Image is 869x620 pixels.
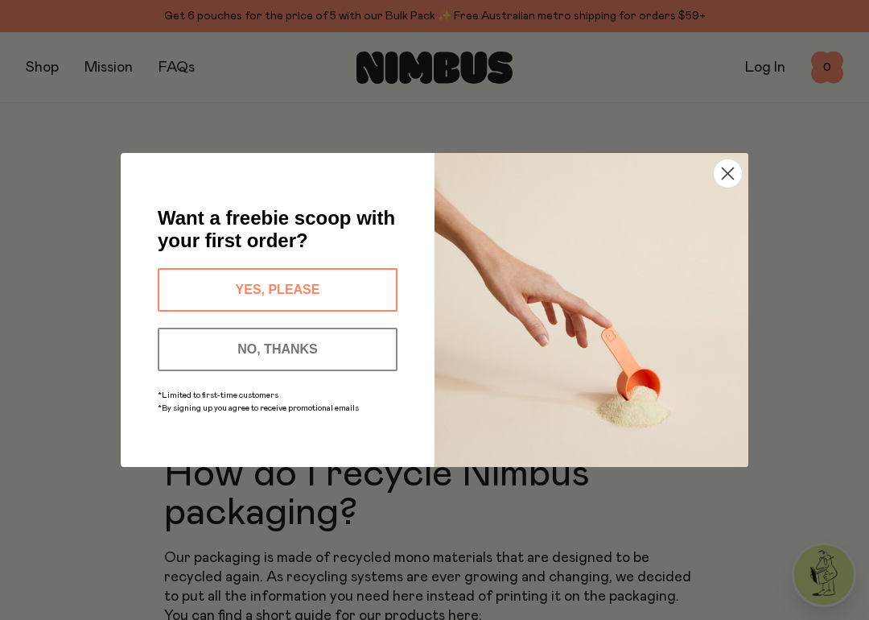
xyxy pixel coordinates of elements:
[714,159,742,188] button: Close dialog
[158,391,278,399] span: *Limited to first-time customers
[158,207,395,251] span: Want a freebie scoop with your first order?
[158,268,397,312] button: YES, PLEASE
[158,404,359,412] span: *By signing up you agree to receive promotional emails
[158,328,397,371] button: NO, THANKS
[434,153,748,467] img: c0d45117-8e62-4a02-9742-374a5db49d45.jpeg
